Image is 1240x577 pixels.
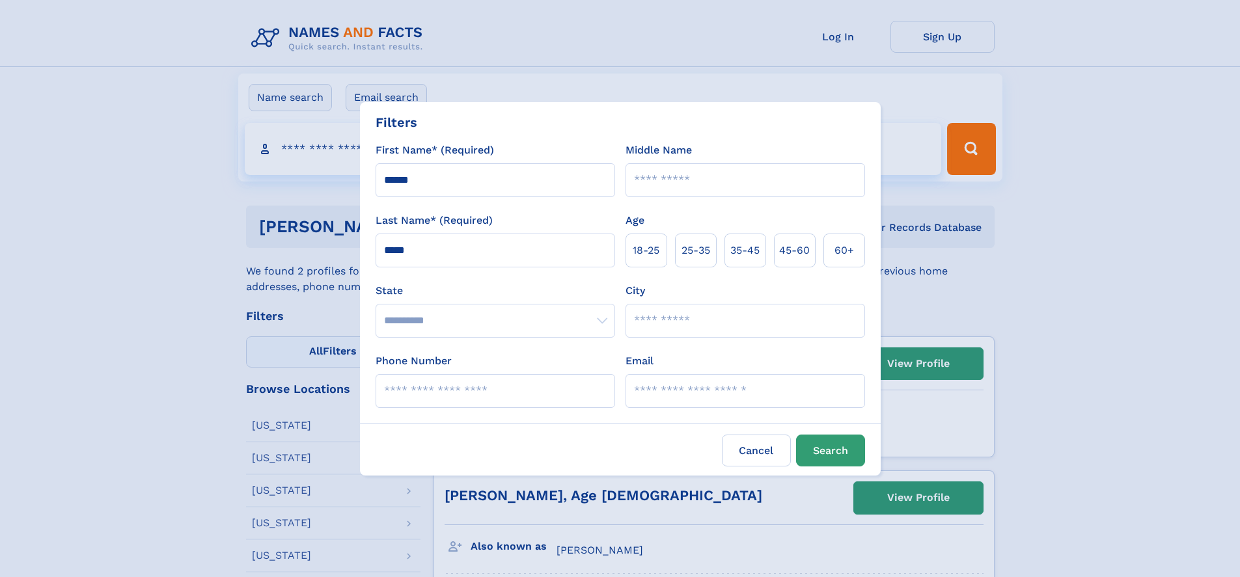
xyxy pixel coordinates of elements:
div: Filters [376,113,417,132]
label: Last Name* (Required) [376,213,493,228]
label: Email [626,353,654,369]
span: 35‑45 [730,243,760,258]
label: Cancel [722,435,791,466]
label: State [376,283,615,299]
label: City [626,283,645,299]
label: Phone Number [376,353,452,369]
span: 18‑25 [633,243,659,258]
label: Age [626,213,644,228]
span: 60+ [834,243,854,258]
label: Middle Name [626,142,692,158]
span: 45‑60 [779,243,810,258]
label: First Name* (Required) [376,142,494,158]
button: Search [796,435,865,466]
span: 25‑35 [682,243,710,258]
